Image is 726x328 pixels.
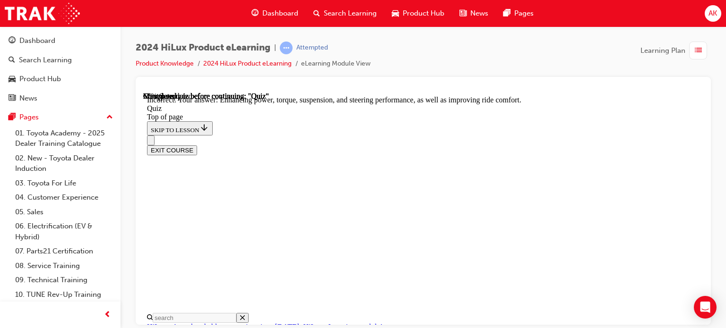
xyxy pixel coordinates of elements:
[9,113,16,122] span: pages-icon
[5,3,80,24] img: Trak
[9,75,16,84] span: car-icon
[503,8,510,19] span: pages-icon
[694,296,717,319] div: Open Intercom Messenger
[11,273,117,287] a: 09. Technical Training
[4,109,117,126] button: Pages
[19,55,72,66] div: Search Learning
[306,4,384,23] a: search-iconSearch Learning
[496,4,541,23] a: pages-iconPages
[104,309,111,321] span: prev-icon
[640,45,685,56] span: Learning Plan
[384,4,452,23] a: car-iconProduct Hub
[19,74,61,84] div: Product Hub
[4,53,54,63] button: EXIT COURSE
[9,94,16,103] span: news-icon
[4,29,69,43] button: SKIP TO LESSON
[4,70,117,88] a: Product Hub
[106,111,113,124] span: up-icon
[136,42,270,53] span: 2024 HiLux Product eLearning
[11,190,117,205] a: 04. Customer Experience
[9,221,93,231] input: Search
[470,8,488,19] span: News
[203,59,292,67] a: 2024 HiLux Product eLearning
[9,56,15,65] span: search-icon
[11,287,117,302] a: 10. TUNE Rev-Up Training
[4,90,117,107] a: News
[4,43,11,53] button: Close navigation menu
[244,4,306,23] a: guage-iconDashboard
[8,34,66,42] span: SKIP TO LESSON
[4,21,556,29] div: Top of page
[313,8,320,19] span: search-icon
[11,219,117,244] a: 06. Electrification (EV & Hybrid)
[19,112,39,123] div: Pages
[695,45,702,57] span: list-icon
[11,151,117,176] a: 02. New - Toyota Dealer Induction
[262,8,298,19] span: Dashboard
[11,244,117,259] a: 07. Parts21 Certification
[514,8,534,19] span: Pages
[452,4,496,23] a: news-iconNews
[640,42,711,59] button: Learning Plan
[4,231,240,239] a: HiLux...An unbreakable connection since [DATE]: HiLux eLearning module!
[403,8,444,19] span: Product Hub
[709,8,717,19] span: AK
[274,42,276,53] span: |
[4,30,117,109] button: DashboardSearch LearningProduct HubNews
[19,35,55,46] div: Dashboard
[705,5,721,22] button: AK
[296,43,328,52] div: Attempted
[4,4,556,12] div: Incorrect. Your answer: Enhancing power, torque, suspension, and steering performance, as well as...
[11,126,117,151] a: 01. Toyota Academy - 2025 Dealer Training Catalogue
[459,8,467,19] span: news-icon
[280,42,293,54] span: learningRecordVerb_ATTEMPT-icon
[11,205,117,219] a: 05. Sales
[11,259,117,273] a: 08. Service Training
[136,59,194,67] a: Product Knowledge
[93,221,105,231] button: Close search menu
[251,8,259,19] span: guage-icon
[4,32,117,50] a: Dashboard
[11,176,117,191] a: 03. Toyota For Life
[301,59,371,69] li: eLearning Module View
[4,12,556,21] div: Quiz
[4,51,117,69] a: Search Learning
[19,93,37,104] div: News
[392,8,399,19] span: car-icon
[9,37,16,45] span: guage-icon
[324,8,377,19] span: Search Learning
